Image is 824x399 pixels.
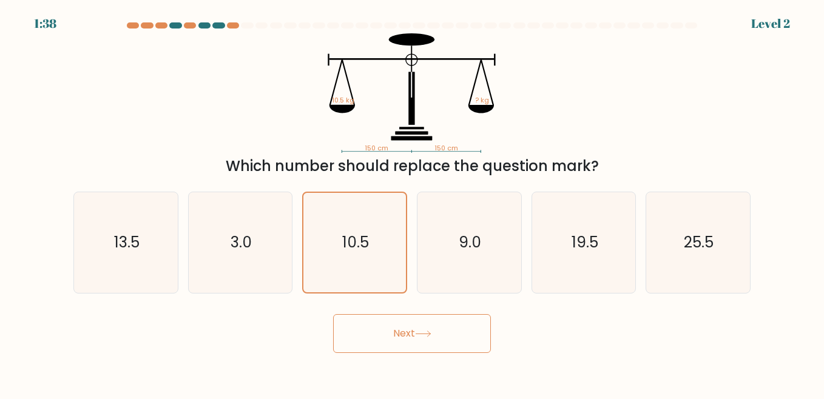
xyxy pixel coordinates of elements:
text: 9.0 [459,232,481,253]
text: 25.5 [684,232,714,253]
text: 13.5 [114,232,140,253]
div: Level 2 [751,15,790,33]
text: 10.5 [342,232,369,253]
text: 19.5 [572,232,598,253]
button: Next [333,314,491,353]
tspan: 150 cm [435,144,459,153]
tspan: ? kg [476,96,490,106]
div: 1:38 [34,15,56,33]
tspan: 10.5 kg [332,96,354,106]
div: Which number should replace the question mark? [81,155,743,177]
text: 3.0 [231,232,252,253]
tspan: 150 cm [365,144,388,153]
